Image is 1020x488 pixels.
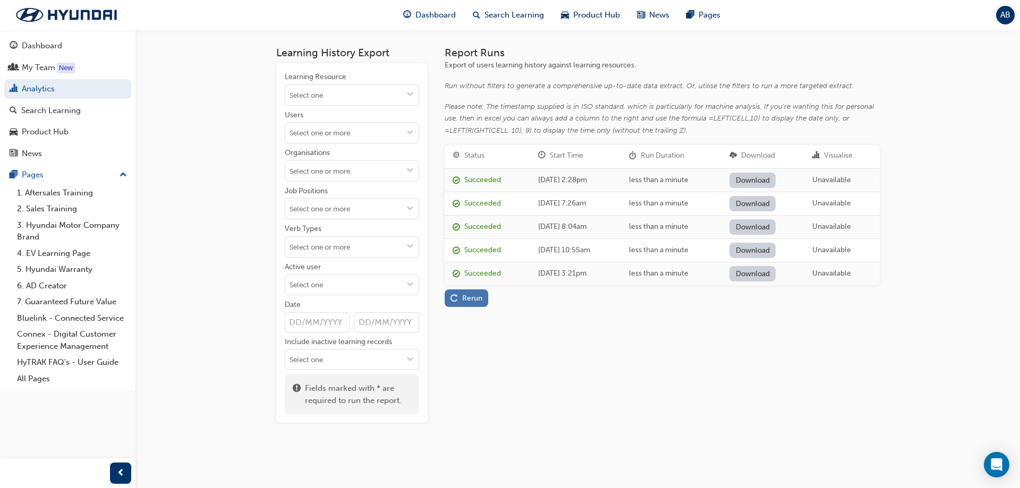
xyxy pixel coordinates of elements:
[22,169,44,181] div: Pages
[453,151,460,160] span: target-icon
[464,174,501,186] div: Succeeded
[729,243,776,258] a: Download
[120,168,127,182] span: up-icon
[484,9,544,21] span: Search Learning
[402,237,419,257] button: toggle menu
[453,176,460,185] span: report_succeeded-icon
[10,106,17,116] span: search-icon
[445,61,636,70] span: Export of users learning history against learning resources.
[464,4,552,26] a: search-iconSearch Learning
[276,47,428,59] h3: Learning History Export
[561,8,569,22] span: car-icon
[1000,9,1010,21] span: AB
[285,299,301,310] div: Date
[293,382,301,406] span: exclaim-icon
[628,4,678,26] a: news-iconNews
[445,289,489,307] button: Rerun
[445,101,880,137] div: Please note: The timestamp supplied is in ISO standard, which is particularly for machine analysi...
[13,326,131,354] a: Connex - Digital Customer Experience Management
[406,91,414,100] span: down-icon
[402,275,419,295] button: toggle menu
[406,205,414,214] span: down-icon
[686,8,694,22] span: pages-icon
[552,4,628,26] a: car-iconProduct Hub
[285,275,419,295] input: Active usertoggle menu
[464,150,484,162] div: Status
[22,62,55,74] div: My Team
[641,150,684,162] div: Run Duration
[741,150,775,162] div: Download
[445,47,880,59] h3: Report Runs
[812,245,851,254] span: Unavailable
[285,110,303,121] div: Users
[402,85,419,105] button: toggle menu
[550,150,583,162] div: Start Time
[406,243,414,252] span: down-icon
[57,63,75,73] div: Tooltip anchor
[21,105,81,117] div: Search Learning
[4,36,131,56] a: Dashboard
[10,127,18,137] span: car-icon
[464,221,501,233] div: Succeeded
[629,198,714,210] div: less than a minute
[649,9,669,21] span: News
[996,6,1015,24] button: AB
[403,8,411,22] span: guage-icon
[538,221,613,233] div: [DATE] 8:04am
[473,8,480,22] span: search-icon
[4,165,131,185] button: Pages
[285,349,419,370] input: Include inactive learning recordstoggle menu
[402,349,419,370] button: toggle menu
[629,221,714,233] div: less than a minute
[678,4,729,26] a: pages-iconPages
[415,9,456,21] span: Dashboard
[402,123,419,143] button: toggle menu
[285,186,328,196] div: Job Positions
[22,148,42,160] div: News
[453,223,460,232] span: report_succeeded-icon
[573,9,620,21] span: Product Hub
[22,40,62,52] div: Dashboard
[13,185,131,201] a: 1. Aftersales Training
[538,268,613,280] div: [DATE] 3:21pm
[812,269,851,278] span: Unavailable
[10,149,18,159] span: news-icon
[984,452,1009,477] div: Open Intercom Messenger
[637,8,645,22] span: news-icon
[812,175,851,184] span: Unavailable
[10,170,18,180] span: pages-icon
[285,262,321,272] div: Active user
[406,129,414,138] span: down-icon
[406,281,414,290] span: down-icon
[729,173,776,188] a: Download
[285,161,419,181] input: Organisationstoggle menu
[729,219,776,235] a: Download
[285,199,419,219] input: Job Positionstoggle menu
[13,371,131,387] a: All Pages
[629,151,636,160] span: duration-icon
[285,148,330,158] div: Organisations
[4,122,131,142] a: Product Hub
[354,312,419,332] input: Date
[285,85,419,105] input: Learning Resourcetoggle menu
[629,268,714,280] div: less than a minute
[812,222,851,231] span: Unavailable
[10,63,18,73] span: people-icon
[464,198,501,210] div: Succeeded
[285,224,321,234] div: Verb Types
[4,79,131,99] a: Analytics
[464,244,501,256] div: Succeeded
[402,161,419,181] button: toggle menu
[4,144,131,164] a: News
[538,174,613,186] div: [DATE] 2:28pm
[13,278,131,294] a: 6. AD Creator
[402,199,419,219] button: toggle menu
[445,80,880,92] div: Run without filters to generate a comprehensive up-to-date data extract. Or, utilise the filters ...
[13,294,131,310] a: 7. Guaranteed Future Value
[729,266,776,281] a: Download
[10,41,18,51] span: guage-icon
[824,150,853,162] div: Visualise
[729,151,737,160] span: download-icon
[453,270,460,279] span: report_succeeded-icon
[5,4,127,26] img: Trak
